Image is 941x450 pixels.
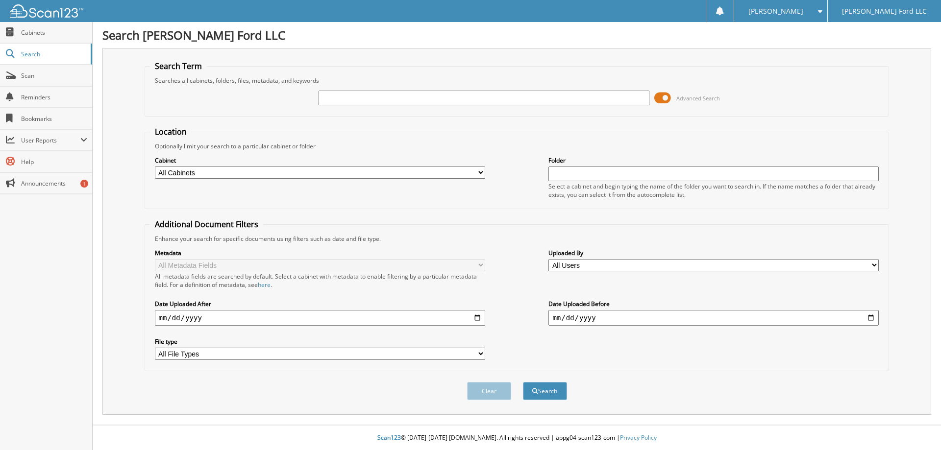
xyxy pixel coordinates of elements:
span: Advanced Search [676,95,720,102]
span: Help [21,158,87,166]
span: Bookmarks [21,115,87,123]
label: Cabinet [155,156,485,165]
span: Announcements [21,179,87,188]
span: Reminders [21,93,87,101]
legend: Search Term [150,61,207,71]
label: Metadata [155,249,485,257]
legend: Location [150,126,192,137]
div: Optionally limit your search to a particular cabinet or folder [150,142,884,150]
legend: Additional Document Filters [150,219,263,230]
h1: Search [PERSON_NAME] Ford LLC [102,27,931,43]
img: scan123-logo-white.svg [10,4,83,18]
span: Scan123 [377,433,401,442]
label: Date Uploaded After [155,300,485,308]
div: Searches all cabinets, folders, files, metadata, and keywords [150,76,884,85]
span: Scan [21,71,87,80]
label: Date Uploaded Before [548,300,879,308]
input: end [548,310,879,326]
input: start [155,310,485,326]
a: Privacy Policy [620,433,657,442]
div: © [DATE]-[DATE] [DOMAIN_NAME]. All rights reserved | appg04-scan123-com | [93,426,941,450]
span: User Reports [21,136,80,144]
div: Enhance your search for specific documents using filters such as date and file type. [150,235,884,243]
button: Clear [467,382,511,400]
div: 1 [80,180,88,188]
label: File type [155,337,485,346]
span: Search [21,50,86,58]
a: here [258,281,271,289]
span: [PERSON_NAME] [748,8,803,14]
label: Uploaded By [548,249,879,257]
span: Cabinets [21,28,87,37]
div: Select a cabinet and begin typing the name of the folder you want to search in. If the name match... [548,182,879,199]
div: All metadata fields are searched by default. Select a cabinet with metadata to enable filtering b... [155,272,485,289]
button: Search [523,382,567,400]
label: Folder [548,156,879,165]
span: [PERSON_NAME] Ford LLC [842,8,927,14]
